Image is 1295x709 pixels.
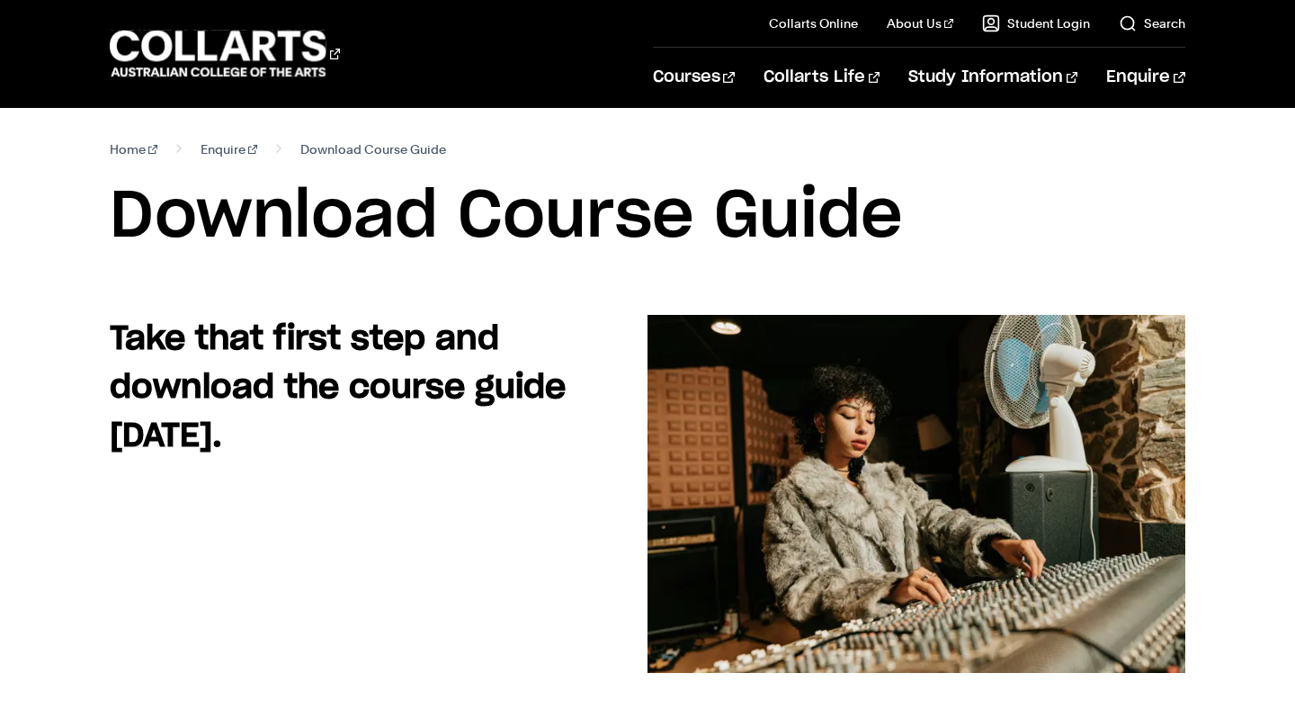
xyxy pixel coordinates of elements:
[769,14,858,32] a: Collarts Online
[764,48,880,107] a: Collarts Life
[887,14,953,32] a: About Us
[110,176,1184,257] h1: Download Course Guide
[300,137,446,162] span: Download Course Guide
[110,137,157,162] a: Home
[110,28,340,79] div: Go to homepage
[908,48,1077,107] a: Study Information
[110,323,566,453] strong: Take that first step and download the course guide [DATE].
[201,137,257,162] a: Enquire
[1106,48,1184,107] a: Enquire
[982,14,1090,32] a: Student Login
[653,48,735,107] a: Courses
[1119,14,1185,32] a: Search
